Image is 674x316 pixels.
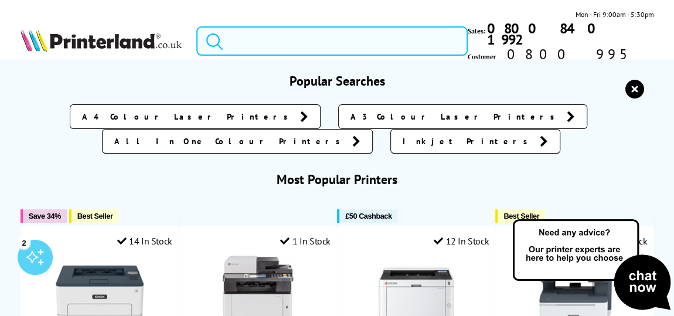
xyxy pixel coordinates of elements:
[338,104,587,129] a: A3 Colour Laser Printers
[18,236,30,249] div: 2
[503,212,539,220] span: Best Seller
[196,26,468,56] input: Search product or brand
[495,209,545,223] button: Best Seller
[21,209,67,223] button: Save 34%
[114,135,346,147] span: All In One Colour Printers
[485,23,654,45] a: 0800 840 1992
[350,111,561,123] span: A3 Colour Laser Printers
[468,49,654,73] span: Customer Service:
[82,111,294,123] span: A4 Colour Laser Printers
[21,73,654,89] h3: Popular Searches
[21,29,182,52] img: Printerland Logo
[487,19,604,49] b: 0800 840 1992
[345,212,392,220] span: £50 Cashback
[102,129,373,154] a: All In One Colour Printers
[403,135,534,147] span: Inkjet Printers
[280,235,331,247] div: 1 In Stock
[70,104,321,129] a: A4 Colour Laser Printers
[29,212,61,220] span: Save 34%
[21,171,654,188] h3: Most Popular Printers
[69,209,119,223] button: Best Seller
[21,29,182,54] a: Printerland Logo
[576,9,654,20] span: Mon - Fri 9:00am - 5:30pm
[510,218,674,314] img: Open Live Chat window
[390,129,560,154] a: Inkjet Printers
[77,212,113,220] span: Best Seller
[434,235,489,247] div: 12 In Stock
[117,235,172,247] div: 14 In Stock
[337,209,397,223] button: £50 Cashback
[505,49,653,71] span: 0800 995 1992
[468,25,485,36] span: Sales:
